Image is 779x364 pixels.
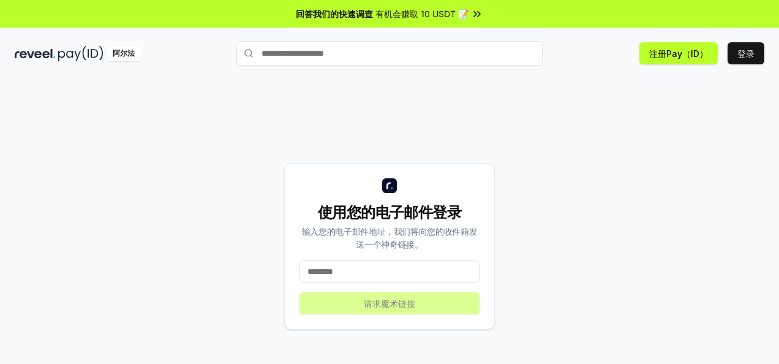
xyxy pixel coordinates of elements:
button: 注册Pay（ID） [639,42,718,64]
img: logo_small [382,178,397,193]
img: pay_id [58,46,103,61]
div: 使用您的电子邮件登录 [299,203,480,222]
span: 回答我们的快速调查 [296,7,373,20]
span: 有机会赚取 10 USDT 📝 [375,7,469,20]
button: 登录 [728,42,764,64]
div: 输入您的电子邮件地址，我们将向您的收件箱发送一个神奇链接。 [299,225,480,251]
img: reveel_dark [15,46,56,61]
div: 阿尔法 [106,46,141,61]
